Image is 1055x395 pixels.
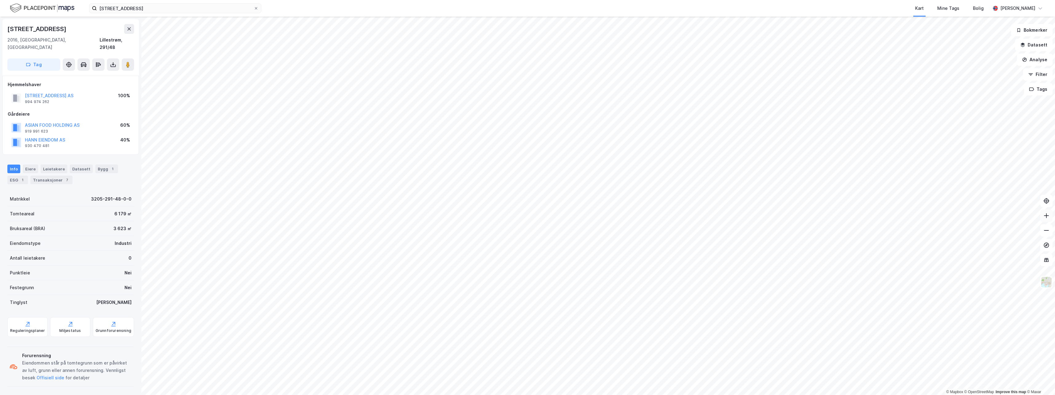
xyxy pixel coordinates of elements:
[1000,5,1035,12] div: [PERSON_NAME]
[8,110,134,118] div: Gårdeiere
[100,36,134,51] div: Lillestrøm, 291/48
[30,176,73,184] div: Transaksjoner
[8,81,134,88] div: Hjemmelshaver
[109,166,116,172] div: 1
[59,328,81,333] div: Miljøstatus
[113,225,132,232] div: 3 623 ㎡
[10,195,30,203] div: Matrikkel
[124,284,132,291] div: Nei
[97,4,254,13] input: Søk på adresse, matrikkel, gårdeiere, leietakere eller personer
[7,58,60,71] button: Tag
[1024,365,1055,395] iframe: Chat Widget
[115,240,132,247] div: Industri
[10,269,30,277] div: Punktleie
[10,225,45,232] div: Bruksareal (BRA)
[91,195,132,203] div: 3205-291-48-0-0
[23,165,38,173] div: Eiere
[41,165,67,173] div: Leietakere
[10,3,74,14] img: logo.f888ab2527a4732fd821a326f86c7f29.svg
[10,328,45,333] div: Reguleringsplaner
[1011,24,1053,36] button: Bokmerker
[25,99,49,104] div: 994 974 262
[120,122,130,129] div: 60%
[25,129,48,134] div: 919 991 623
[1024,365,1055,395] div: Kontrollprogram for chat
[10,210,34,217] div: Tomteareal
[915,5,924,12] div: Kart
[937,5,959,12] div: Mine Tags
[95,165,118,173] div: Bygg
[1041,276,1052,288] img: Z
[96,328,131,333] div: Grunnforurensning
[124,269,132,277] div: Nei
[1017,54,1053,66] button: Analyse
[1023,68,1053,81] button: Filter
[10,284,34,291] div: Festegrunn
[946,390,963,394] a: Mapbox
[7,24,68,34] div: [STREET_ADDRESS]
[19,177,26,183] div: 1
[973,5,984,12] div: Bolig
[996,390,1026,394] a: Improve this map
[70,165,93,173] div: Datasett
[25,143,49,148] div: 930 470 481
[22,359,132,381] div: Eiendommen står på tomtegrunn som er påvirket av luft, grunn eller annen forurensning. Vennligst ...
[114,210,132,217] div: 6 179 ㎡
[964,390,994,394] a: OpenStreetMap
[10,299,27,306] div: Tinglyst
[10,240,41,247] div: Eiendomstype
[22,352,132,359] div: Forurensning
[128,254,132,262] div: 0
[7,165,20,173] div: Info
[7,36,100,51] div: 2016, [GEOGRAPHIC_DATA], [GEOGRAPHIC_DATA]
[120,136,130,144] div: 40%
[1015,39,1053,51] button: Datasett
[118,92,130,99] div: 100%
[64,177,70,183] div: 7
[96,299,132,306] div: [PERSON_NAME]
[10,254,45,262] div: Antall leietakere
[7,176,28,184] div: ESG
[1024,83,1053,95] button: Tags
